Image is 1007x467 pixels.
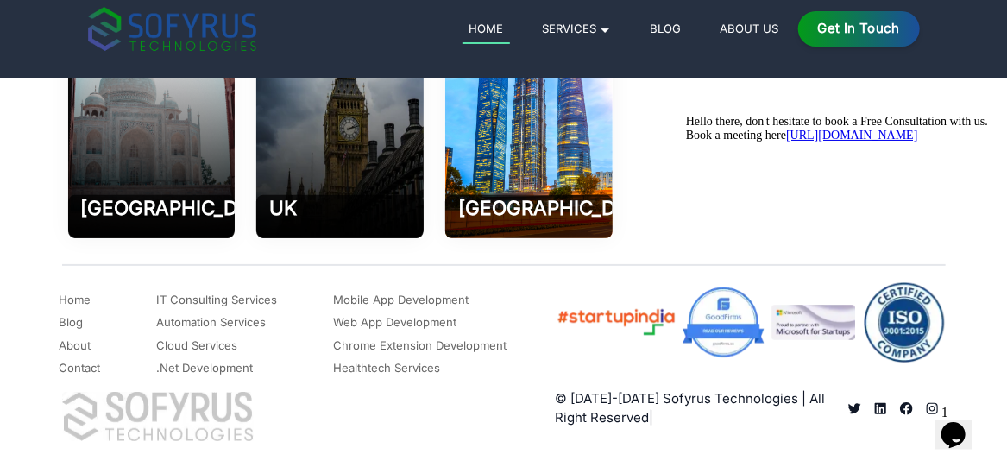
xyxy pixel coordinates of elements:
[59,312,83,332] a: Blog
[156,312,266,332] a: Automation Services
[798,11,920,47] a: Get in Touch
[920,402,946,415] a: Sofyrus technologies development company in aligarh
[556,306,676,339] img: Startup India
[7,7,309,34] span: Hello there, don't hesitate to book a Free Consultation with us. Book a meeting here
[156,289,277,310] a: IT Consulting Services
[868,402,894,415] a: Read more about Sofyrus technologies development company
[458,195,600,221] h2: [GEOGRAPHIC_DATA]
[333,289,469,310] a: Mobile App Development
[679,108,990,389] iframe: chat widget
[107,21,238,34] a: [URL][DOMAIN_NAME]
[842,402,868,415] a: Read more about Sofyrus technologies
[88,7,256,51] img: sofyrus
[7,7,318,35] div: Hello there, don't hesitate to book a Free Consultation with us.Book a meeting here[URL][DOMAIN_N...
[644,18,688,39] a: Blog
[536,18,618,39] a: Services 🞃
[59,335,91,356] a: About
[894,402,920,415] a: Read more about Sofyrus technologies development company
[156,335,237,356] a: Cloud Services
[714,18,785,39] a: About Us
[156,357,253,378] a: .Net Development
[59,357,100,378] a: Contact
[556,389,842,428] p: © [DATE]-[DATE] Sofyrus Technologies | All Right Reserved |
[62,392,254,441] img: Sofyrus Technologies Company
[81,195,223,221] h2: [GEOGRAPHIC_DATA]
[333,312,456,332] a: Web App Development
[463,18,510,44] a: Home
[333,335,507,356] a: Chrome Extension Development
[59,289,91,310] a: Home
[333,357,440,378] a: Healthtech Services
[935,398,990,450] iframe: chat widget
[269,195,411,221] h2: UK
